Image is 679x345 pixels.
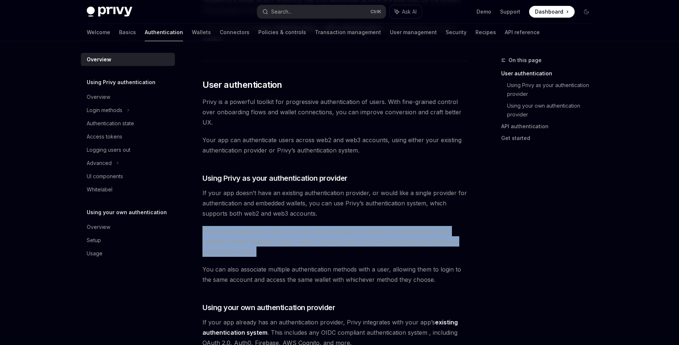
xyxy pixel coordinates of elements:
button: Search...CtrlK [257,5,386,18]
div: Logging users out [87,145,130,154]
span: Ctrl K [370,9,381,15]
a: Get started [501,132,598,144]
div: Overview [87,223,110,231]
a: Access tokens [81,130,175,143]
span: Privy’s client-side SDKs offers a variety of authentication methods, including email, SMS, passke... [202,226,467,257]
div: Overview [87,55,111,64]
span: On this page [509,56,542,65]
a: Transaction management [315,24,381,41]
h5: Using your own authentication [87,208,167,217]
div: Search... [271,7,292,16]
a: Demo [477,8,491,15]
div: Setup [87,236,101,245]
div: Whitelabel [87,185,112,194]
div: Overview [87,93,110,101]
a: Setup [81,234,175,247]
a: User authentication [501,68,598,79]
a: Wallets [192,24,211,41]
a: Usage [81,247,175,260]
h5: Using Privy authentication [87,78,155,87]
span: Using your own authentication provider [202,302,335,313]
div: UI components [87,172,123,181]
span: Privy is a powerful toolkit for progressive authentication of users. With fine-grained control ov... [202,97,467,127]
a: Dashboard [529,6,575,18]
a: Overview [81,90,175,104]
span: Ask AI [402,8,417,15]
span: User authentication [202,79,282,91]
span: Dashboard [535,8,563,15]
a: Authentication [145,24,183,41]
a: Authentication state [81,117,175,130]
button: Ask AI [389,5,422,18]
div: Access tokens [87,132,122,141]
a: Overview [81,220,175,234]
a: Overview [81,53,175,66]
a: Security [446,24,467,41]
button: Toggle dark mode [581,6,592,18]
span: If your app doesn’t have an existing authentication provider, or would like a single provider for... [202,188,467,219]
a: User management [390,24,437,41]
a: API authentication [501,121,598,132]
a: Connectors [220,24,249,41]
div: Authentication state [87,119,134,128]
a: Welcome [87,24,110,41]
div: Advanced [87,159,112,168]
a: Recipes [475,24,496,41]
a: API reference [505,24,540,41]
a: Basics [119,24,136,41]
a: Using Privy as your authentication provider [507,79,598,100]
span: You can also associate multiple authentication methods with a user, allowing them to login to the... [202,264,467,285]
img: dark logo [87,7,132,17]
span: Your app can authenticate users across web2 and web3 accounts, using either your existing authent... [202,135,467,155]
a: Using your own authentication provider [507,100,598,121]
a: Support [500,8,520,15]
a: Logging users out [81,143,175,157]
div: Usage [87,249,103,258]
div: Login methods [87,106,122,115]
span: Using Privy as your authentication provider [202,173,348,183]
a: Whitelabel [81,183,175,196]
a: Policies & controls [258,24,306,41]
a: UI components [81,170,175,183]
